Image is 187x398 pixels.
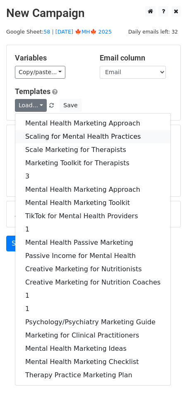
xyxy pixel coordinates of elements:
a: Passive Income for Mental Health [15,249,170,263]
a: TikTok for Mental Health Providers [15,210,170,223]
a: Scale Marketing for Therapists [15,143,170,157]
a: 1 [15,223,170,236]
a: Therapy Practice Marketing Plan [15,369,170,382]
a: 1 [15,289,170,302]
a: Marketing for Clinical Practitioners [15,329,170,342]
a: Creative Marketing for Nutrition Coaches [15,276,170,289]
h2: New Campaign [6,6,181,20]
a: Mental Health Marketing Ideas [15,342,170,355]
a: 1 [15,302,170,316]
iframe: Chat Widget [146,358,187,398]
h5: Email column [100,53,172,63]
a: Load... [15,99,47,112]
a: Creative Marketing for Nutritionists [15,263,170,276]
a: Scaling for Mental Health Practices [15,130,170,143]
h5: Variables [15,53,87,63]
a: Mental Health Marketing Checklist [15,355,170,369]
a: Mental Health Marketing Approach [15,117,170,130]
a: Mental Health Marketing Approach [15,183,170,196]
small: Google Sheet: [6,29,112,35]
a: Mental Health Passive Marketing [15,236,170,249]
button: Save [60,99,81,112]
a: Mental Health Marketing Toolkit [15,196,170,210]
a: Templates [15,87,50,96]
a: Marketing Toolkit for Therapists [15,157,170,170]
a: Copy/paste... [15,66,65,79]
a: 3 [15,170,170,183]
a: 58 | [DATE] 🍁MH🍁 2025 [43,29,112,35]
span: Daily emails left: 32 [125,27,181,36]
a: Psychology/Psychiatry Marketing Guide [15,316,170,329]
a: Send [6,236,34,251]
a: Daily emails left: 32 [125,29,181,35]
